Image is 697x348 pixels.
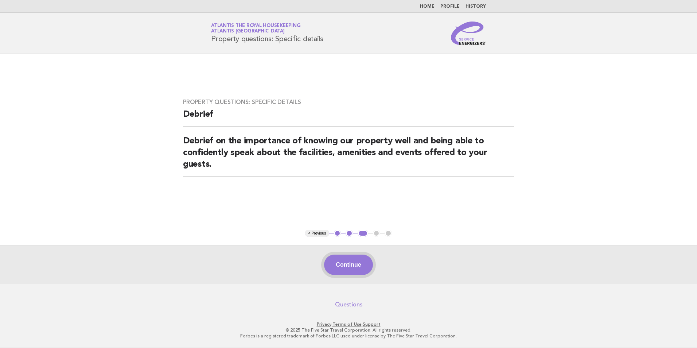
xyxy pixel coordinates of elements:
span: Atlantis [GEOGRAPHIC_DATA] [211,29,285,34]
a: History [466,4,486,9]
p: © 2025 The Five Star Travel Corporation. All rights reserved. [125,327,572,333]
a: Atlantis the Royal HousekeepingAtlantis [GEOGRAPHIC_DATA] [211,23,300,34]
a: Terms of Use [332,322,362,327]
button: 3 [358,230,368,237]
h3: Property questions: Specific details [183,98,514,106]
button: 2 [346,230,353,237]
a: Questions [335,301,362,308]
a: Profile [440,4,460,9]
h2: Debrief [183,109,514,127]
a: Privacy [317,322,331,327]
img: Service Energizers [451,22,486,45]
h1: Property questions: Specific details [211,24,323,43]
button: Continue [324,255,373,275]
a: Support [363,322,381,327]
button: 1 [334,230,341,237]
h2: Debrief on the importance of knowing our property well and being able to confidently speak about ... [183,135,514,177]
p: · · [125,321,572,327]
p: Forbes is a registered trademark of Forbes LLC used under license by The Five Star Travel Corpora... [125,333,572,339]
button: < Previous [305,230,329,237]
a: Home [420,4,435,9]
